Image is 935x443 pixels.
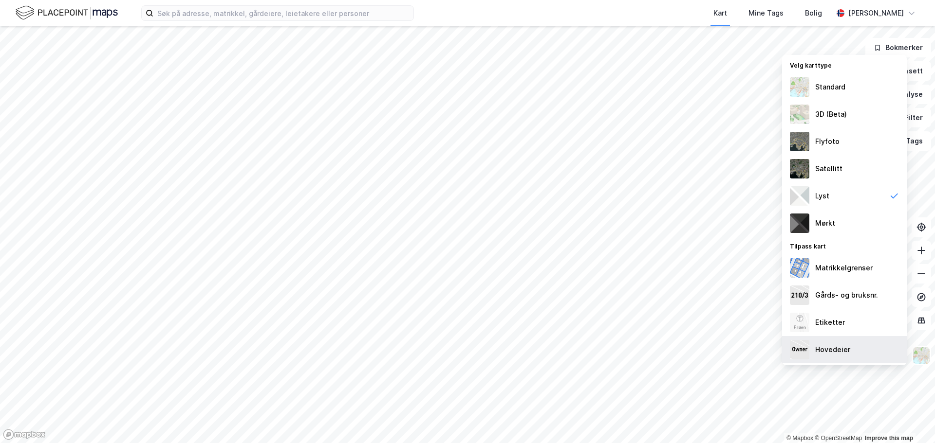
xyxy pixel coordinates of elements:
div: Tilpass kart [782,237,907,254]
div: Mørkt [815,217,835,229]
a: Improve this map [865,435,913,442]
a: Mapbox [786,435,813,442]
img: 9k= [790,159,809,178]
div: [PERSON_NAME] [848,7,904,19]
img: nCdM7BzjoCAAAAAElFTkSuQmCC [790,213,809,233]
input: Søk på adresse, matrikkel, gårdeiere, leietakere eller personer [153,6,413,20]
a: OpenStreetMap [815,435,862,442]
button: Tags [886,131,931,151]
iframe: Chat Widget [886,396,935,443]
div: Mine Tags [748,7,784,19]
img: Z [790,77,809,97]
div: Standard [815,81,845,93]
div: Bolig [805,7,822,19]
img: cadastreBorders.cfe08de4b5ddd52a10de.jpeg [790,258,809,278]
div: 3D (Beta) [815,108,847,120]
a: Mapbox homepage [3,429,46,440]
img: majorOwner.b5e170eddb5c04bfeeff.jpeg [790,340,809,359]
img: logo.f888ab2527a4732fd821a326f86c7f29.svg [16,4,118,21]
div: Kart [713,7,727,19]
img: Z [912,346,931,365]
button: Filter [884,108,931,127]
img: cadastreKeys.547ab17ec502f5a4ef2b.jpeg [790,285,809,305]
div: Gårds- og bruksnr. [815,289,878,301]
img: luj3wr1y2y3+OchiMxRmMxRlscgabnMEmZ7DJGWxyBpucwSZnsMkZbHIGm5zBJmewyRlscgabnMEmZ7DJGWxyBpucwSZnsMkZ... [790,186,809,206]
div: Satellitt [815,163,842,175]
div: Flyfoto [815,136,840,147]
img: Z [790,105,809,124]
div: Hovedeier [815,344,850,355]
div: Matrikkelgrenser [815,262,873,274]
div: Velg karttype [782,56,907,73]
button: Bokmerker [865,38,931,57]
div: Kontrollprogram for chat [886,396,935,443]
img: Z [790,132,809,151]
div: Lyst [815,190,829,202]
div: Etiketter [815,317,845,328]
img: Z [790,313,809,332]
